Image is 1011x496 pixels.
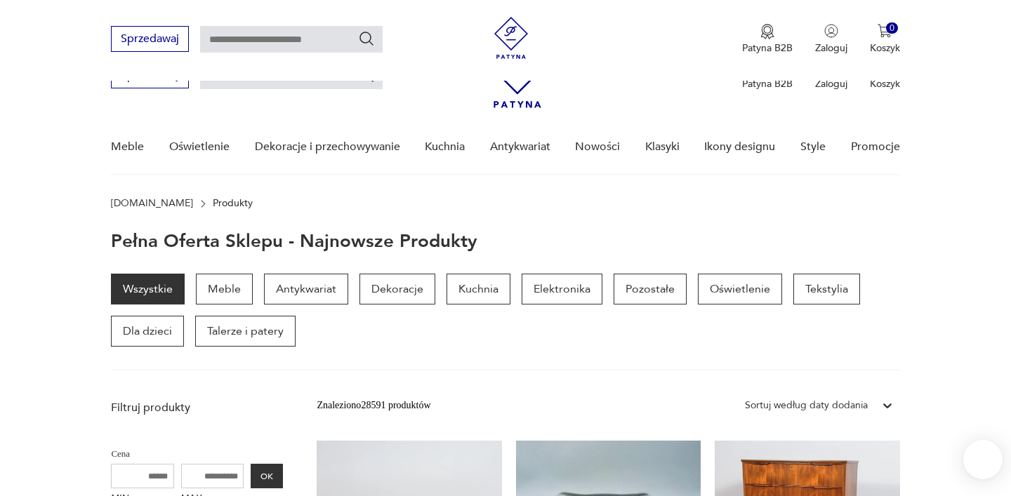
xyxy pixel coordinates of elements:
p: Zaloguj [815,41,847,55]
p: Cena [111,446,283,462]
a: Dla dzieci [111,316,184,347]
p: Patyna B2B [742,77,793,91]
h1: Pełna oferta sklepu - najnowsze produkty [111,232,477,251]
button: Zaloguj [815,24,847,55]
a: Tekstylia [793,274,860,304]
a: Wszystkie [111,274,185,304]
p: Produkty [213,198,253,209]
a: Ikony designu [704,120,775,174]
a: Sprzedawaj [111,72,189,81]
a: Antykwariat [490,120,550,174]
p: Filtruj produkty [111,400,283,415]
a: Antykwariat [264,274,348,304]
a: Nowości [575,120,620,174]
img: Ikonka użytkownika [824,24,838,38]
a: [DOMAIN_NAME] [111,198,193,209]
img: Ikona koszyka [878,24,892,38]
a: Oświetlenie [698,274,782,304]
div: 0 [886,22,898,34]
p: Koszyk [870,77,900,91]
a: Dekoracje i przechowywanie [255,120,400,174]
img: Patyna - sklep z meblami i dekoracjami vintage [490,17,532,59]
a: Style [800,120,826,174]
button: Patyna B2B [742,24,793,55]
div: Znaleziono 28591 produktów [317,398,430,413]
button: 0Koszyk [870,24,900,55]
a: Meble [111,120,144,174]
p: Koszyk [870,41,900,55]
img: Ikona medalu [760,24,774,39]
p: Zaloguj [815,77,847,91]
a: Elektronika [522,274,602,304]
div: Sortuj według daty dodania [745,398,868,413]
a: Kuchnia [447,274,510,304]
a: Dekoracje [359,274,435,304]
a: Klasyki [645,120,680,174]
button: Sprzedawaj [111,26,189,52]
a: Ikona medaluPatyna B2B [742,24,793,55]
button: OK [251,464,283,488]
iframe: Smartsupp widget button [963,440,1003,479]
a: Sprzedawaj [111,35,189,45]
button: Szukaj [358,30,375,47]
a: Talerze i patery [195,316,296,347]
a: Pozostałe [614,274,687,304]
a: Oświetlenie [169,120,230,174]
a: Kuchnia [425,120,465,174]
p: Patyna B2B [742,41,793,55]
a: Promocje [851,120,900,174]
a: Meble [196,274,253,304]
